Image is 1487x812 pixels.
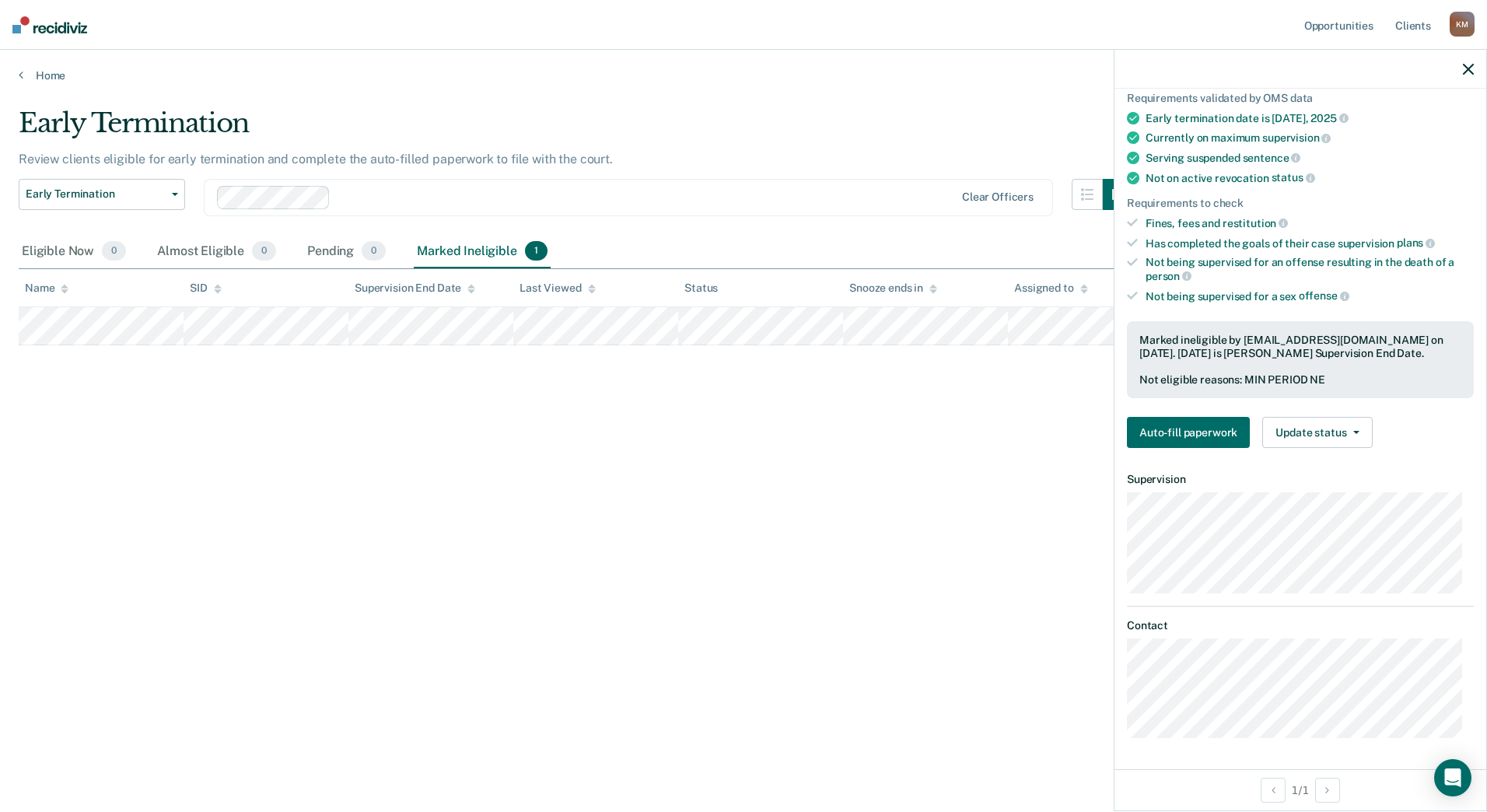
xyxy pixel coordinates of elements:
[304,235,389,269] div: Pending
[1315,778,1340,803] button: Next Opportunity
[1146,151,1474,165] div: Serving suspended
[1127,92,1474,105] div: Requirements validated by OMS data
[190,282,222,295] div: SID
[1127,619,1474,632] dt: Contact
[12,16,87,33] img: Recidiviz
[1434,759,1471,796] div: Open Intercom Messenger
[19,68,1468,82] a: Home
[849,282,937,295] div: Snooze ends in
[362,241,386,261] span: 0
[1299,289,1349,302] span: offense
[684,282,718,295] div: Status
[26,187,166,201] span: Early Termination
[1397,236,1435,249] span: plans
[1146,236,1474,250] div: Has completed the goals of their case supervision
[1262,131,1331,144] span: supervision
[1014,282,1087,295] div: Assigned to
[1139,373,1461,387] div: Not eligible reasons: MIN PERIOD NE
[414,235,551,269] div: Marked Ineligible
[25,282,68,295] div: Name
[1243,152,1301,164] span: sentence
[1223,217,1288,229] span: restitution
[1261,778,1286,803] button: Previous Opportunity
[525,241,548,261] span: 1
[1139,334,1461,360] div: Marked ineligible by [EMAIL_ADDRESS][DOMAIN_NAME] on [DATE]. [DATE] is [PERSON_NAME] Supervision ...
[154,235,279,269] div: Almost Eligible
[1127,417,1250,448] button: Auto-fill paperwork
[1127,473,1474,486] dt: Supervision
[19,107,1134,152] div: Early Termination
[520,282,595,295] div: Last Viewed
[252,241,276,261] span: 0
[1262,417,1372,448] button: Update status
[1146,131,1474,145] div: Currently on maximum
[1127,197,1474,210] div: Requirements to check
[1146,111,1474,125] div: Early termination date is [DATE],
[1146,171,1474,185] div: Not on active revocation
[1272,171,1315,184] span: status
[962,191,1034,204] div: Clear officers
[1127,417,1256,448] a: Navigate to form link
[1146,216,1474,230] div: Fines, fees and
[19,235,129,269] div: Eligible Now
[1146,289,1474,303] div: Not being supervised for a sex
[1450,12,1475,37] div: K M
[1146,256,1474,282] div: Not being supervised for an offense resulting in the death of a
[1146,270,1191,282] span: person
[102,241,126,261] span: 0
[355,282,475,295] div: Supervision End Date
[1114,769,1486,810] div: 1 / 1
[19,152,613,166] p: Review clients eligible for early termination and complete the auto-filled paperwork to file with...
[1310,112,1348,124] span: 2025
